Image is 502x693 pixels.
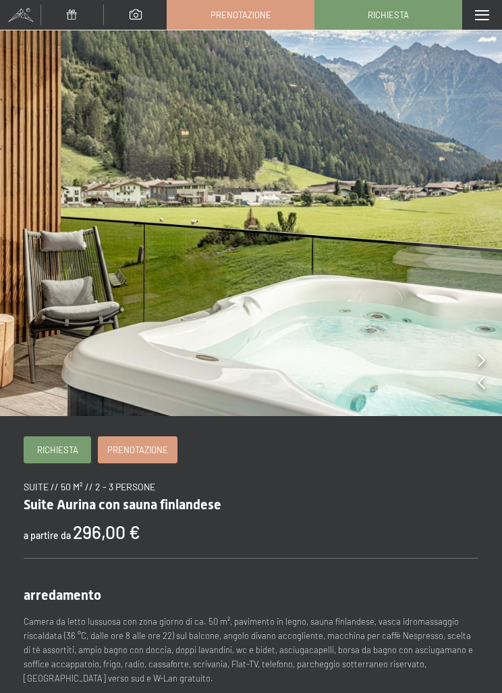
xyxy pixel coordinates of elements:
b: 296,00 € [73,521,140,542]
span: arredamento [24,587,101,603]
span: a partire da [24,530,71,541]
span: Richiesta [368,9,409,21]
span: Richiesta [37,444,78,456]
a: Prenotazione [167,1,314,29]
p: Camera da letto lussuosa con zona giorno di ca. 50 m², pavimento in legno, sauna finlandese, vasc... [24,615,478,685]
a: Richiesta [24,437,90,463]
a: Richiesta [315,1,462,29]
span: Prenotazione [107,444,168,456]
a: Prenotazione [99,437,177,463]
span: suite // 50 m² // 2 - 3 persone [24,481,155,492]
span: Suite Aurina con sauna finlandese [24,496,221,513]
span: Prenotazione [211,9,271,21]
